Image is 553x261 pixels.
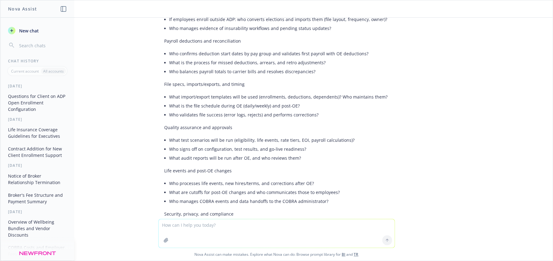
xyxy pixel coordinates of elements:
[11,69,39,74] p: Current account
[6,124,69,141] button: Life Insurance Coverage Guidelines for Executives
[354,252,359,257] a: TR
[6,91,69,114] button: Questions for Client on ADP Open Enrollment Configuration
[6,144,69,160] button: Contract Addition for New Client Enrollment Support
[169,110,389,119] li: Who validates file success (error logs, rejects) and performs corrections?
[6,190,69,207] button: Broker's Fee Structure and Payment Summary
[169,179,389,188] li: Who processes life events, new hires/terms, and corrections after OE?
[169,15,389,24] li: If employees enroll outside ADP: who converts elections and imports them (file layout, frequency,...
[165,124,389,131] p: Quality assurance and approvals
[169,24,389,33] li: Who manages evidence of insurability workflows and pending status updates?
[18,27,39,34] span: New chat
[1,117,74,122] div: [DATE]
[169,136,389,145] li: What test scenarios will be run (eligibility, life events, rate tiers, EOI, payroll calculations)?
[6,25,69,36] button: New chat
[165,81,389,87] p: File specs, imports/exports, and timing
[6,242,69,259] button: COBRA Costs and Employer Fees Explained
[1,163,74,168] div: [DATE]
[169,58,389,67] li: What is the process for missed deductions, arrears, and retro adjustments?
[165,167,389,174] p: Life events and post-OE changes
[8,6,37,12] h1: Nova Assist
[18,41,67,50] input: Search chats
[6,217,69,240] button: Overview of Wellbeing Bundles and Vendor Discounts
[1,58,74,64] div: Chat History
[169,92,389,101] li: What import/export templates will be used (enrollments, deductions, dependents)? Who maintains them?
[169,188,389,197] li: What are cutoffs for post-OE changes and who communicates those to employees?
[165,211,389,217] p: Security, privacy, and compliance
[6,171,69,187] button: Notice of Broker Relationship Termination
[169,197,389,206] li: Who manages COBRA events and data handoffs to the COBRA administrator?
[43,69,64,74] p: All accounts
[165,38,389,44] p: Payroll deductions and reconciliation
[169,49,389,58] li: Who confirms deduction start dates by pay group and validates first payroll with OE deductions?
[1,83,74,89] div: [DATE]
[3,248,550,261] span: Nova Assist can make mistakes. Explore what Nova can do: Browse prompt library for and
[169,145,389,154] li: Who signs off on configuration, test results, and go-live readiness?
[169,101,389,110] li: What is the file schedule during OE (daily/weekly) and post-OE?
[342,252,346,257] a: BI
[169,67,389,76] li: Who balances payroll totals to carrier bills and resolves discrepancies?
[169,154,389,162] li: What audit reports will be run after OE, and who reviews them?
[1,209,74,214] div: [DATE]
